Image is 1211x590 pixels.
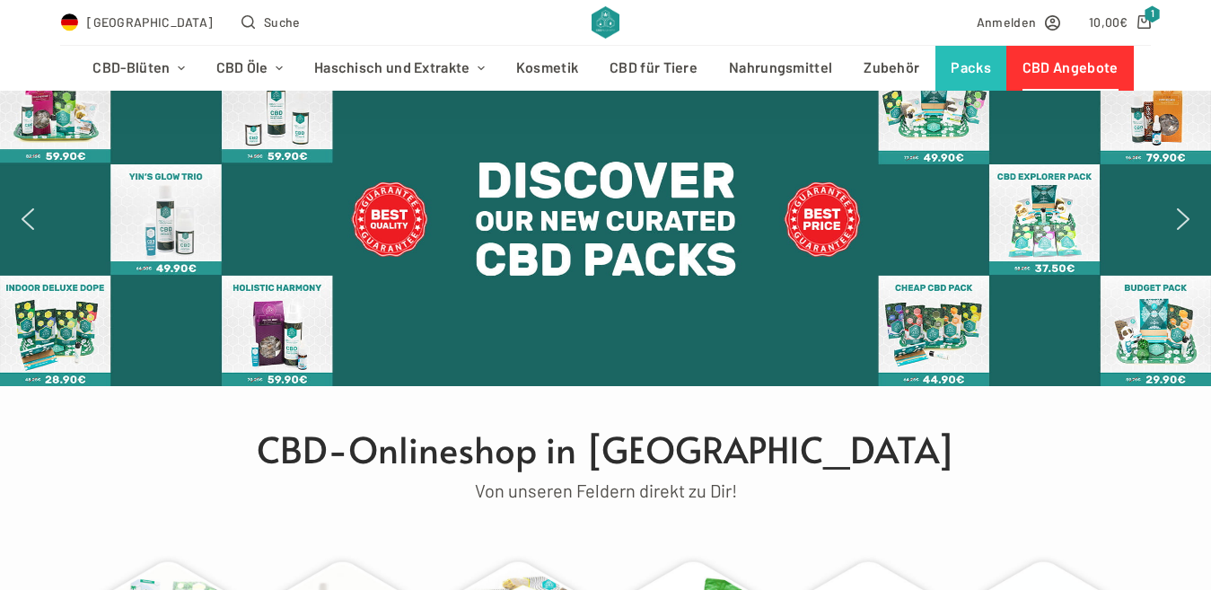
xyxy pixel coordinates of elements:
[13,205,42,233] img: previous arrow
[241,12,300,32] button: Open search form
[77,46,1134,91] nav: Header-Menü
[848,46,935,91] a: Zubehör
[1119,14,1128,30] span: €
[592,6,619,39] img: CBD Alchemy
[500,46,593,91] a: Kosmetik
[60,12,213,32] a: Select Country
[977,12,1036,32] span: Anmelden
[69,422,1141,476] h1: CBD-Onlineshop in [GEOGRAPHIC_DATA]
[594,46,714,91] a: CBD für Tiere
[69,476,1141,506] p: Von unseren Feldern direkt zu Dir!
[60,13,78,31] img: DE Flag
[1089,14,1128,30] bdi: 10,00
[1089,12,1151,32] a: Shopping cart
[1145,5,1161,22] span: 1
[77,46,200,91] a: CBD-Blüten
[87,12,213,32] span: [GEOGRAPHIC_DATA]
[1169,205,1198,233] img: next arrow
[264,12,301,32] span: Suche
[200,46,298,91] a: CBD Öle
[935,46,1007,91] a: Packs
[714,46,848,91] a: Nahrungsmittel
[1006,46,1134,91] a: CBD Angebote
[298,46,500,91] a: Haschisch und Extrakte
[977,12,1060,32] a: Anmelden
